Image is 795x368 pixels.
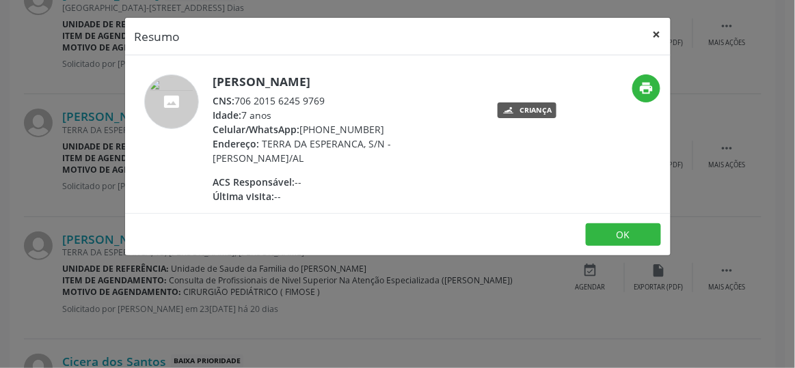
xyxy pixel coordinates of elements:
i: print [639,81,654,96]
span: Endereço: [213,137,260,150]
span: CNS: [213,94,235,107]
div: -- [213,175,479,189]
span: ACS Responsável: [213,175,295,188]
h5: Resumo [135,27,180,45]
span: Última visita: [213,190,275,203]
div: -- [213,189,479,203]
button: print [632,74,660,102]
img: accompaniment [144,74,199,129]
div: [PHONE_NUMBER] [213,122,479,137]
button: OK [586,223,661,246]
span: Celular/WhatsApp: [213,123,300,136]
span: TERRA DA ESPERANCA, S/N - [PERSON_NAME]/AL [213,137,392,165]
div: Criança [520,107,552,114]
div: 7 anos [213,108,479,122]
span: Idade: [213,109,242,122]
button: Close [643,18,671,51]
div: 706 2015 6245 9769 [213,94,479,108]
h5: [PERSON_NAME] [213,74,479,89]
